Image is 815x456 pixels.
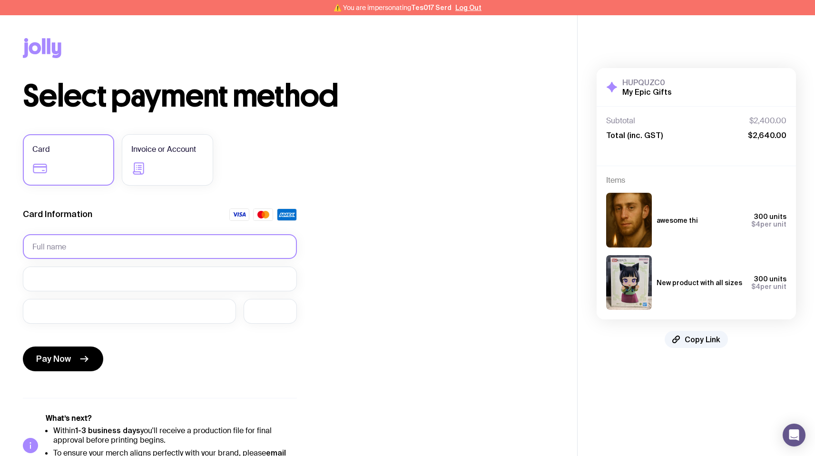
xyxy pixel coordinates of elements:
[622,78,672,87] h3: HUPQUZC0
[751,220,760,228] span: $4
[334,4,452,11] span: ⚠️ You are impersonating
[32,307,226,316] iframe: Secure expiration date input frame
[253,307,287,316] iframe: Secure CVC input frame
[75,426,140,435] strong: 1-3 business days
[622,87,672,97] h2: My Epic Gifts
[754,275,786,283] span: 300 units
[32,274,287,283] iframe: Secure card number input frame
[411,4,452,11] span: Tes017 Serd
[751,220,786,228] span: per unit
[606,116,635,126] span: Subtotal
[36,353,71,365] span: Pay Now
[23,208,92,220] label: Card Information
[751,283,760,290] span: $4
[23,234,297,259] input: Full name
[749,116,786,126] span: $2,400.00
[657,279,742,287] h3: New product with all sizes
[46,414,297,423] h5: What’s next?
[748,130,786,140] span: $2,640.00
[455,4,481,11] button: Log Out
[606,176,786,185] h4: Items
[685,335,720,344] span: Copy Link
[606,130,663,140] span: Total (inc. GST)
[131,144,196,155] span: Invoice or Account
[23,347,103,371] button: Pay Now
[751,283,786,290] span: per unit
[783,424,805,446] div: Open Intercom Messenger
[665,331,728,348] button: Copy Link
[32,144,50,155] span: Card
[754,213,786,220] span: 300 units
[53,426,297,445] li: Within you'll receive a production file for final approval before printing begins.
[23,81,554,111] h1: Select payment method
[657,217,698,224] h3: awesome thi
